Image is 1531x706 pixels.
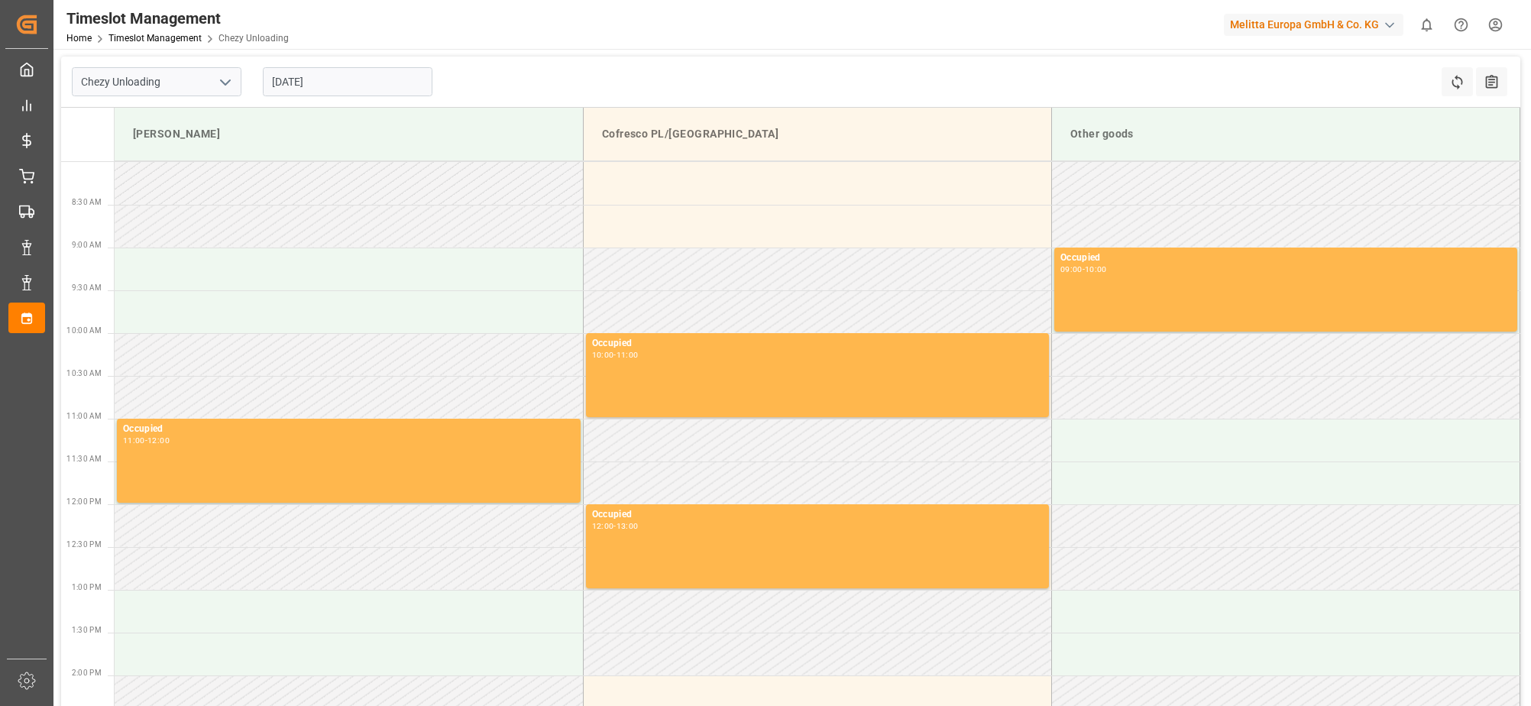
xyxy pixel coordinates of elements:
span: 11:30 AM [66,455,102,463]
span: 1:00 PM [72,583,102,591]
input: DD-MM-YYYY [263,67,432,96]
span: 10:00 AM [66,326,102,335]
div: 09:00 [1060,266,1083,273]
div: 12:00 [147,437,170,444]
div: 11:00 [617,351,639,358]
div: 10:00 [1085,266,1107,273]
span: 12:00 PM [66,497,102,506]
div: 12:00 [592,523,614,529]
div: 11:00 [123,437,145,444]
span: 9:30 AM [72,283,102,292]
span: 9:00 AM [72,241,102,249]
span: 11:00 AM [66,412,102,420]
button: show 0 new notifications [1410,8,1444,42]
span: 8:30 AM [72,198,102,206]
div: Melitta Europa GmbH & Co. KG [1224,14,1403,36]
div: Cofresco PL/[GEOGRAPHIC_DATA] [596,120,1039,148]
div: Occupied [592,336,1043,351]
button: open menu [213,70,236,94]
div: 13:00 [617,523,639,529]
button: Help Center [1444,8,1478,42]
div: Timeslot Management [66,7,289,30]
button: Melitta Europa GmbH & Co. KG [1224,10,1410,39]
a: Timeslot Management [108,33,202,44]
div: Occupied [123,422,575,437]
span: 12:30 PM [66,540,102,549]
div: - [613,351,616,358]
div: - [145,437,147,444]
a: Home [66,33,92,44]
span: 2:00 PM [72,669,102,677]
div: Occupied [592,507,1043,523]
div: - [613,523,616,529]
div: [PERSON_NAME] [127,120,571,148]
div: Occupied [1060,251,1511,266]
span: 10:30 AM [66,369,102,377]
div: 10:00 [592,351,614,358]
div: - [1083,266,1085,273]
span: 1:30 PM [72,626,102,634]
div: Other goods [1064,120,1507,148]
input: Type to search/select [72,67,241,96]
